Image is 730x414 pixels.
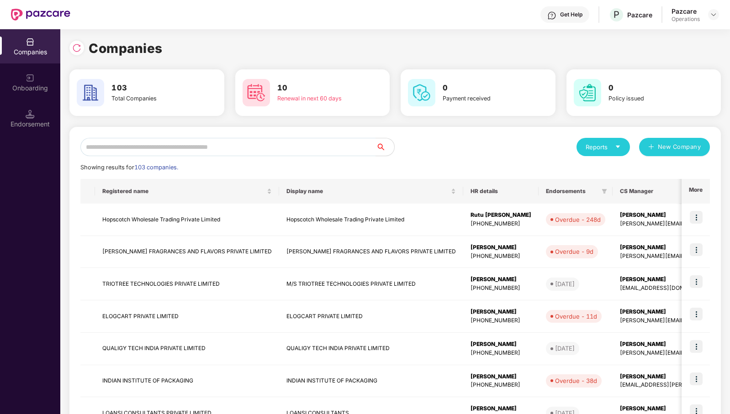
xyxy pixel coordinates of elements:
div: Get Help [560,11,582,18]
img: svg+xml;base64,PHN2ZyBpZD0iSGVscC0zMngzMiIgeG1sbnM9Imh0dHA6Ly93d3cudzMub3JnLzIwMDAvc3ZnIiB3aWR0aD... [547,11,556,20]
img: icon [690,340,703,353]
td: INDIAN INSTITUTE OF PACKAGING [95,365,279,398]
div: Renewal in next 60 days [277,94,356,103]
div: Rutu [PERSON_NAME] [471,211,531,220]
td: Hopscotch Wholesale Trading Private Limited [95,204,279,236]
td: Hopscotch Wholesale Trading Private Limited [279,204,463,236]
div: Overdue - 9d [555,247,593,256]
th: More [682,179,710,204]
img: icon [690,372,703,385]
div: [PERSON_NAME] [471,243,531,252]
div: Overdue - 11d [555,312,597,321]
img: svg+xml;base64,PHN2ZyB4bWxucz0iaHR0cDovL3d3dy53My5vcmcvMjAwMC9zdmciIHdpZHRoPSI2MCIgaGVpZ2h0PSI2MC... [574,79,601,106]
div: Overdue - 38d [555,376,597,385]
div: Pazcare [627,10,652,19]
div: [PHONE_NUMBER] [471,381,531,389]
img: svg+xml;base64,PHN2ZyBpZD0iQ29tcGFuaWVzIiB4bWxucz0iaHR0cDovL3d3dy53My5vcmcvMjAwMC9zdmciIHdpZHRoPS... [26,37,35,47]
td: ELOGCART PRIVATE LIMITED [95,300,279,333]
td: [PERSON_NAME] FRAGRANCES AND FLAVORS PRIVATE LIMITED [95,236,279,268]
div: [PHONE_NUMBER] [471,284,531,293]
div: Reports [586,142,621,152]
div: [PHONE_NUMBER] [471,316,531,325]
div: [PERSON_NAME] [471,372,531,381]
h3: 0 [608,82,687,94]
span: plus [648,144,654,151]
td: QUALIGY TECH INDIA PRIVATE LIMITED [279,333,463,365]
div: [DATE] [555,344,575,353]
div: Operations [672,16,700,23]
img: svg+xml;base64,PHN2ZyB4bWxucz0iaHR0cDovL3d3dy53My5vcmcvMjAwMC9zdmciIHdpZHRoPSI2MCIgaGVpZ2h0PSI2MC... [77,79,104,106]
span: Display name [286,188,449,195]
div: [DATE] [555,279,575,288]
div: Pazcare [672,7,700,16]
img: icon [690,308,703,320]
div: [PHONE_NUMBER] [471,349,531,357]
span: search [376,143,394,151]
button: search [376,138,395,156]
div: [PERSON_NAME] [471,308,531,316]
div: Overdue - 248d [555,215,601,224]
td: M/S TRIOTREE TECHNOLOGIES PRIVATE LIMITED [279,268,463,300]
span: New Company [658,142,701,152]
div: [PHONE_NUMBER] [471,252,531,261]
img: svg+xml;base64,PHN2ZyB3aWR0aD0iMjAiIGhlaWdodD0iMjAiIHZpZXdCb3g9IjAgMCAyMCAyMCIgZmlsbD0ibm9uZSIgeG... [26,73,35,83]
div: [PHONE_NUMBER] [471,220,531,228]
span: Endorsements [546,188,598,195]
div: Total Companies [111,94,190,103]
img: icon [690,275,703,288]
h3: 103 [111,82,190,94]
td: QUALIGY TECH INDIA PRIVATE LIMITED [95,333,279,365]
div: [PERSON_NAME] [471,340,531,349]
div: Payment received [443,94,521,103]
img: icon [690,243,703,256]
td: ELOGCART PRIVATE LIMITED [279,300,463,333]
th: Display name [279,179,463,204]
td: TRIOTREE TECHNOLOGIES PRIVATE LIMITED [95,268,279,300]
span: P [614,9,619,20]
h3: 0 [443,82,521,94]
div: [PERSON_NAME] [471,275,531,284]
th: HR details [463,179,539,204]
span: filter [602,189,607,194]
span: 103 companies. [134,164,178,171]
img: svg+xml;base64,PHN2ZyB4bWxucz0iaHR0cDovL3d3dy53My5vcmcvMjAwMC9zdmciIHdpZHRoPSI2MCIgaGVpZ2h0PSI2MC... [408,79,435,106]
button: plusNew Company [639,138,710,156]
span: filter [600,186,609,197]
div: [PERSON_NAME] [471,404,531,413]
span: caret-down [615,144,621,150]
td: INDIAN INSTITUTE OF PACKAGING [279,365,463,398]
span: Showing results for [80,164,178,171]
div: Policy issued [608,94,687,103]
img: svg+xml;base64,PHN2ZyBpZD0iRHJvcGRvd24tMzJ4MzIiIHhtbG5zPSJodHRwOi8vd3d3LnczLm9yZy8yMDAwL3N2ZyIgd2... [710,11,717,18]
img: New Pazcare Logo [11,9,70,21]
th: Registered name [95,179,279,204]
span: Registered name [102,188,265,195]
h1: Companies [89,38,163,58]
img: svg+xml;base64,PHN2ZyBpZD0iUmVsb2FkLTMyeDMyIiB4bWxucz0iaHR0cDovL3d3dy53My5vcmcvMjAwMC9zdmciIHdpZH... [72,43,81,52]
td: [PERSON_NAME] FRAGRANCES AND FLAVORS PRIVATE LIMITED [279,236,463,268]
h3: 10 [277,82,356,94]
img: svg+xml;base64,PHN2ZyB4bWxucz0iaHR0cDovL3d3dy53My5vcmcvMjAwMC9zdmciIHdpZHRoPSI2MCIgaGVpZ2h0PSI2MC... [243,79,270,106]
img: svg+xml;base64,PHN2ZyB3aWR0aD0iMTQuNSIgaGVpZ2h0PSIxNC41IiB2aWV3Qm94PSIwIDAgMTYgMTYiIGZpbGw9Im5vbm... [26,110,35,119]
img: icon [690,211,703,224]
